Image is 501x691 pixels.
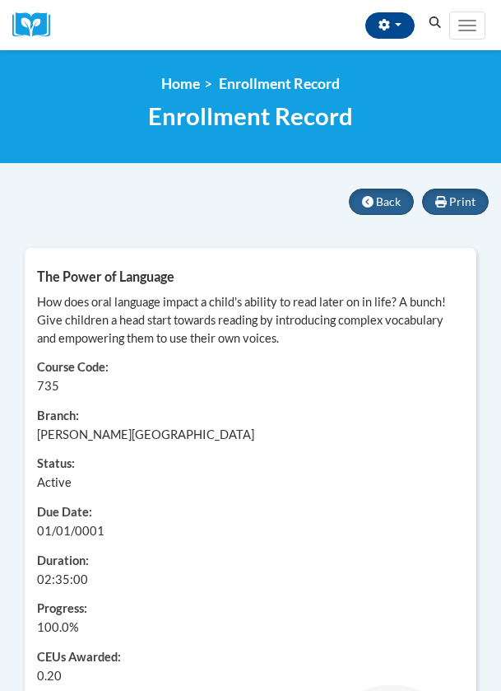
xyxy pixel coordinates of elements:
span: 01/01/0001 [37,524,104,538]
span: 0.20 [37,667,62,685]
span: % [37,619,79,637]
span: Back [376,194,401,208]
span: Enrollment Record [148,101,353,130]
button: Back [349,189,414,215]
a: Home [161,75,200,92]
span: 735 [37,379,59,393]
span: The Power of Language [37,268,174,284]
span: Enrollment Record [219,75,340,92]
span: Print [449,194,475,208]
span: Active [37,475,72,489]
span: Branch: [37,409,79,423]
span: 02:35:00 [37,572,88,586]
span: Due Date: [37,505,92,519]
span: Course Code: [37,360,109,374]
button: Search [423,13,448,33]
span: 100.0 [37,620,69,634]
span: Duration: [37,553,89,567]
span: Progress: [37,601,87,615]
span: CEUs Awarded: [37,649,464,667]
span: Status: [37,456,75,470]
a: Cox Campus [12,12,62,38]
span: How does oral language impact a child's ability to read later on in life? A bunch! Give children ... [37,295,446,345]
button: Print [422,189,489,215]
button: Account Settings [365,12,415,39]
img: Logo brand [12,12,62,38]
span: [PERSON_NAME][GEOGRAPHIC_DATA] [37,427,254,441]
